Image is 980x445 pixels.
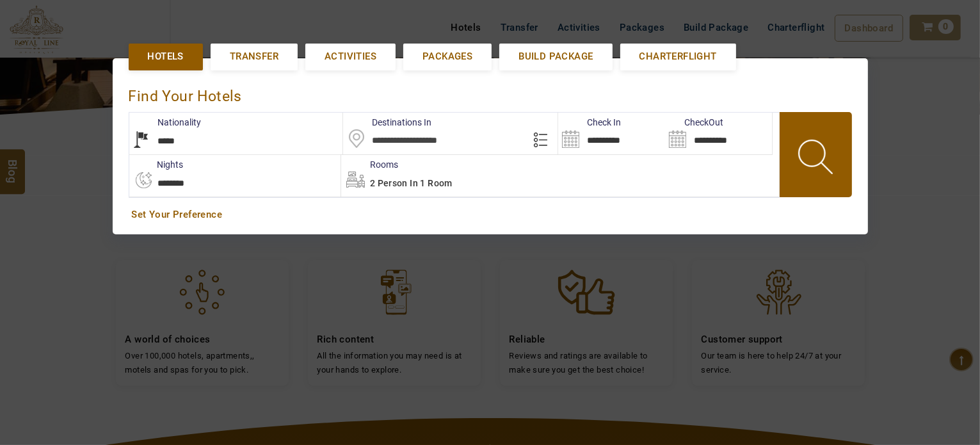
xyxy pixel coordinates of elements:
span: Activities [325,50,376,63]
label: nights [129,158,184,171]
span: 2 Person in 1 Room [370,178,453,188]
a: Build Package [499,44,612,70]
label: Nationality [129,116,202,129]
label: Rooms [341,158,398,171]
span: Packages [422,50,472,63]
span: Build Package [518,50,593,63]
a: Hotels [129,44,203,70]
a: Charterflight [620,44,736,70]
label: Check In [558,116,621,129]
a: Activities [305,44,396,70]
div: Find Your Hotels [129,74,852,112]
label: CheckOut [665,116,723,129]
span: Charterflight [639,50,717,63]
span: Hotels [148,50,184,63]
span: Transfer [230,50,278,63]
input: Search [558,113,665,154]
label: Destinations In [343,116,431,129]
a: Set Your Preference [132,208,849,222]
a: Transfer [211,44,298,70]
a: Packages [403,44,492,70]
input: Search [665,113,772,154]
